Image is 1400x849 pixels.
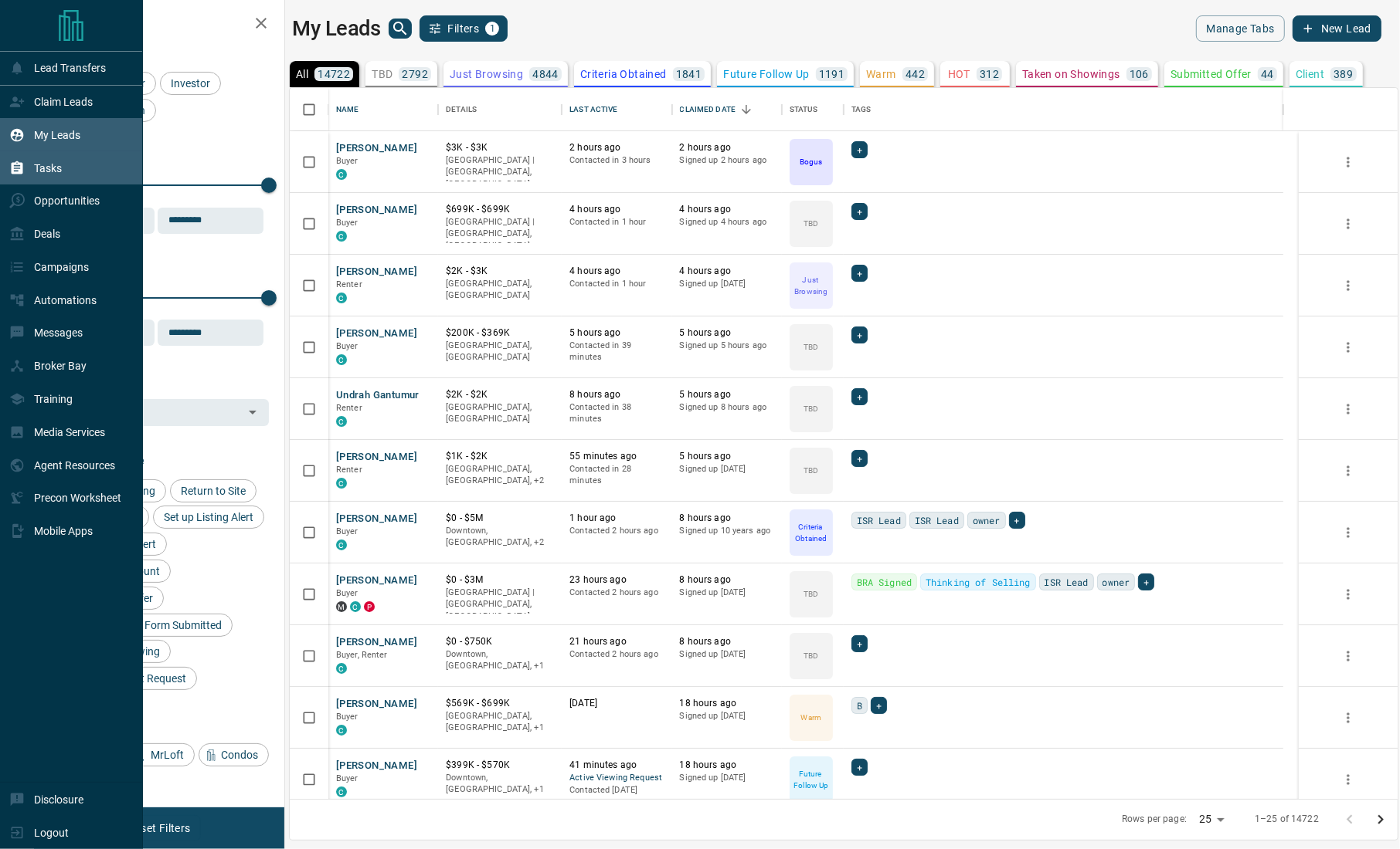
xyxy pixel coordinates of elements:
span: + [857,327,862,343]
div: condos.ca [336,725,347,736]
button: [PERSON_NAME] [336,759,417,773]
p: 5 hours ago [680,326,774,340]
p: [GEOGRAPHIC_DATA] | [GEOGRAPHIC_DATA], [GEOGRAPHIC_DATA] [446,587,554,623]
span: + [857,451,862,466]
div: Last Active [562,88,671,131]
p: $399K - $570K [446,759,554,772]
span: owner [1103,574,1130,590]
span: Buyer [336,712,358,722]
span: Renter [336,279,362,289]
p: $569K - $699K [446,697,554,710]
div: Name [336,88,359,131]
p: Bogus [800,156,822,167]
span: Buyer, Renter [336,650,388,660]
div: Details [446,88,477,131]
div: condos.ca [336,540,347,550]
p: 14722 [318,69,350,79]
span: ISR Lead [1045,574,1089,590]
p: 5 hours ago [680,388,774,401]
span: Set up Listing Alert [158,511,259,523]
p: 44 [1261,69,1274,79]
p: 41 minutes ago [569,759,664,772]
button: Undrah Gantumur [336,388,420,403]
span: B [857,698,862,713]
span: + [857,389,862,404]
div: condos.ca [350,601,361,612]
span: + [857,759,862,775]
p: 5 hours ago [569,326,664,340]
p: Toronto [446,772,554,796]
span: + [876,698,882,713]
p: $1K - $2K [446,450,554,463]
button: [PERSON_NAME] [336,450,417,465]
p: 2792 [402,69,428,79]
span: Investor [165,77,216,90]
p: Signed up 8 hours ago [680,401,774,414]
p: Toronto [446,710,554,734]
button: Go to next page [1365,804,1396,835]
p: 389 [1334,69,1353,79]
div: condos.ca [336,169,347,180]
div: condos.ca [336,293,347,303]
p: Contacted 2 hours ago [569,648,664,661]
button: more [1337,644,1360,668]
p: TBD [804,218,818,229]
span: + [857,142,862,157]
div: condos.ca [336,416,347,427]
p: Client [1296,69,1324,79]
span: + [857,204,862,219]
p: $0 - $5M [446,512,554,525]
span: ISR Lead [857,512,901,528]
div: Return to Site [170,479,257,502]
p: North York, Toronto [446,463,554,487]
div: Set up Listing Alert [153,506,264,529]
button: Open [242,401,263,423]
h2: Filters [49,15,269,34]
button: Filters1 [420,15,508,42]
p: 4 hours ago [680,203,774,216]
p: Contacted in 3 hours [569,154,664,167]
p: $0 - $750K [446,635,554,648]
p: [DATE] [569,697,664,710]
div: Tags [844,88,1283,131]
button: more [1337,397,1360,421]
div: + [1138,573,1154,590]
div: Status [790,88,818,131]
span: Buyer [336,526,358,536]
span: ISR Lead [915,512,959,528]
p: 312 [980,69,999,79]
p: 18 hours ago [680,759,774,772]
button: more [1337,583,1360,606]
p: $699K - $699K [446,203,554,216]
span: Renter [336,465,362,475]
p: Taken on Showings [1022,69,1120,79]
span: Condos [216,749,263,761]
p: [GEOGRAPHIC_DATA] | [GEOGRAPHIC_DATA], [GEOGRAPHIC_DATA] [446,216,554,252]
p: Signed up 4 hours ago [680,216,774,228]
p: All [296,69,308,79]
p: Signed up [DATE] [680,648,774,661]
p: Criteria Obtained [791,521,831,544]
div: + [851,388,868,405]
button: more [1337,768,1360,791]
div: + [851,635,868,652]
button: [PERSON_NAME] [336,141,417,156]
p: Toronto [446,648,554,672]
div: 25 [1193,808,1230,830]
p: Signed up [DATE] [680,278,774,290]
p: Signed up [DATE] [680,463,774,475]
button: Manage Tabs [1196,15,1284,42]
button: more [1337,212,1360,235]
span: + [1014,512,1020,528]
div: Details [438,88,562,131]
button: [PERSON_NAME] [336,203,417,218]
div: Name [328,88,438,131]
span: 1 [487,23,498,34]
button: more [1337,521,1360,544]
p: TBD [804,341,818,353]
div: + [1009,512,1025,529]
p: Signed up 2 hours ago [680,154,774,167]
div: + [851,759,868,776]
p: 8 hours ago [680,573,774,587]
p: 1191 [819,69,845,79]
